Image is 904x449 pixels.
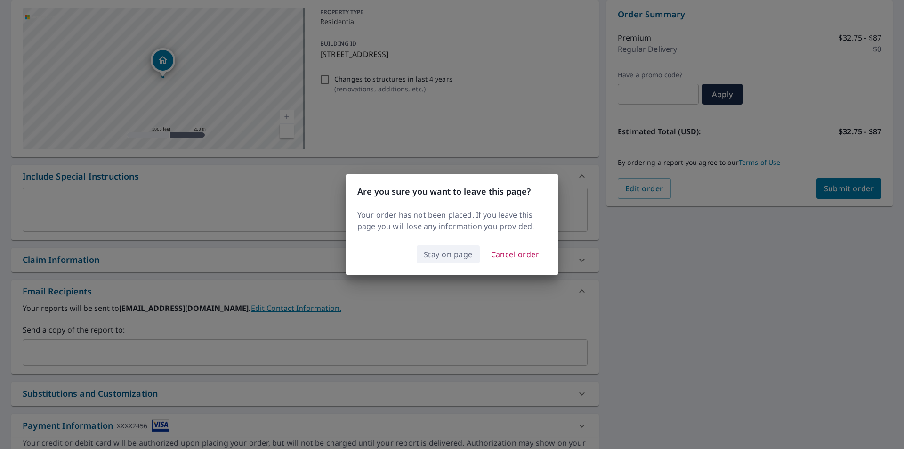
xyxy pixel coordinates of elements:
h3: Are you sure you want to leave this page? [357,185,547,198]
button: Stay on page [417,245,480,263]
span: Stay on page [424,248,473,261]
button: Cancel order [484,245,547,264]
p: Your order has not been placed. If you leave this page you will lose any information you provided. [357,209,547,232]
span: Cancel order [491,248,540,261]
